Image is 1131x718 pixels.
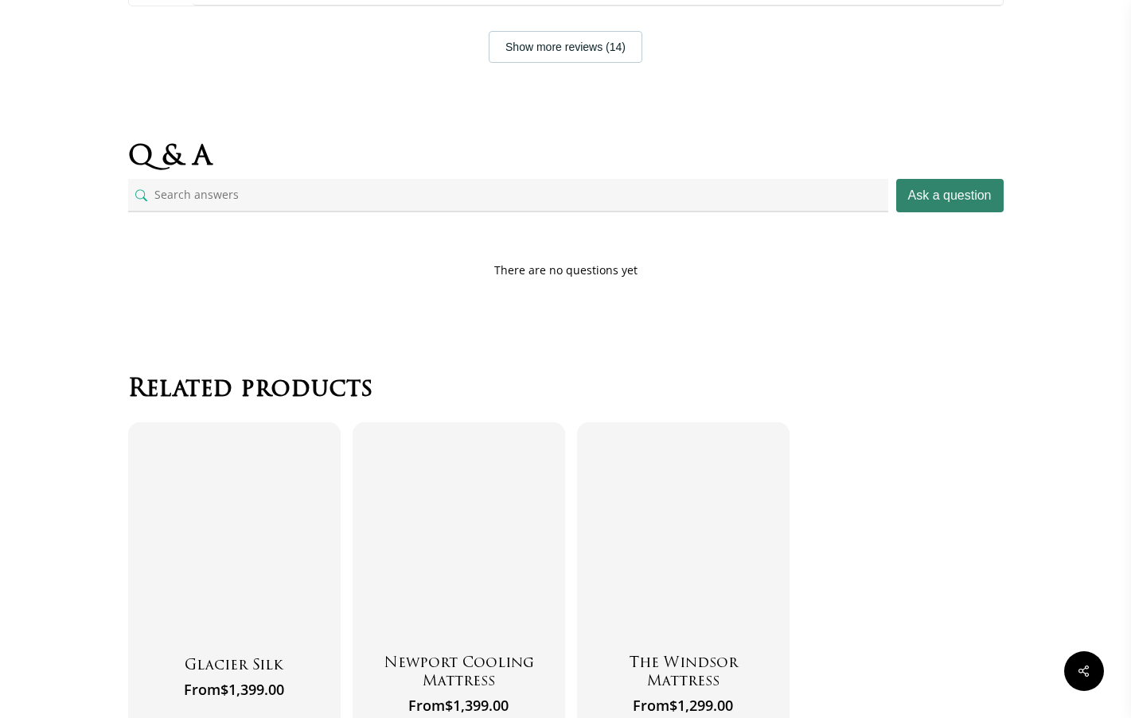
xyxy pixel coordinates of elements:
span: From [372,693,546,714]
h2: Related products [128,375,1004,406]
h2: Glacier Silk [148,658,322,677]
a: Glacier Silk [148,658,322,673]
h2: Newport Cooling Mattress [372,655,546,693]
span: From [597,693,770,714]
h2: The Windsor Mattress [597,655,770,693]
input: Search answers [128,179,888,212]
span: From [148,677,322,698]
bdi: 1,299.00 [669,696,733,715]
bdi: 1,399.00 [445,696,509,715]
bdi: 1,399.00 [220,680,284,699]
a: Newport Cooling Mattress [353,422,566,635]
a: Glacier Silk [128,422,341,635]
a: The Windsor Mattress [597,673,770,689]
div: There are no questions yet [128,236,1004,305]
a: Newport Cooling Mattress [372,673,546,689]
a: The Windsor Mattress [577,422,790,635]
h2: Q & A [128,141,1004,176]
span: $ [445,696,453,715]
button: Ask a question [896,179,1004,212]
span: $ [669,696,677,715]
span: $ [220,680,228,699]
button: Show more reviews (14) [489,31,642,63]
